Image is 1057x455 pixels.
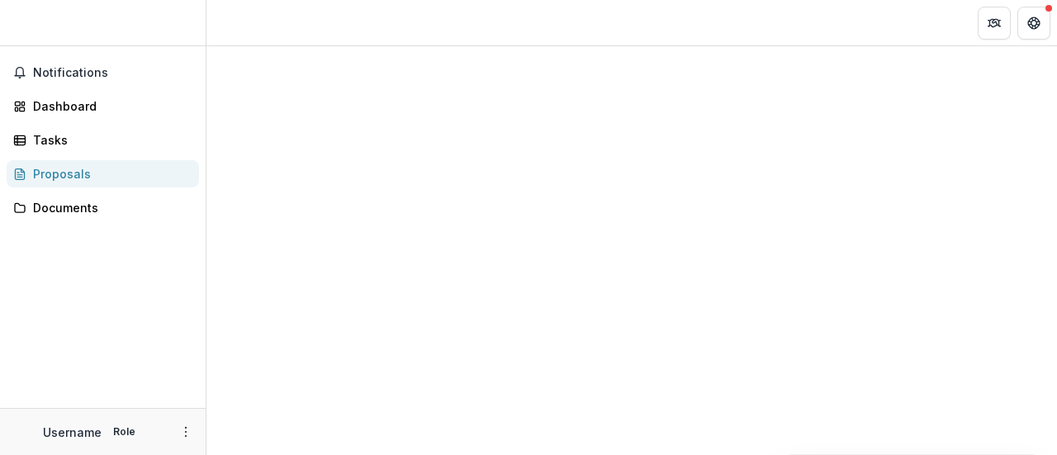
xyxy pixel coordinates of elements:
[33,199,186,216] div: Documents
[33,66,192,80] span: Notifications
[1017,7,1050,40] button: Get Help
[33,165,186,182] div: Proposals
[108,424,140,439] p: Role
[7,59,199,86] button: Notifications
[7,126,199,154] a: Tasks
[7,92,199,120] a: Dashboard
[33,131,186,149] div: Tasks
[43,424,102,441] p: Username
[7,160,199,187] a: Proposals
[33,97,186,115] div: Dashboard
[176,422,196,442] button: More
[7,194,199,221] a: Documents
[978,7,1011,40] button: Partners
